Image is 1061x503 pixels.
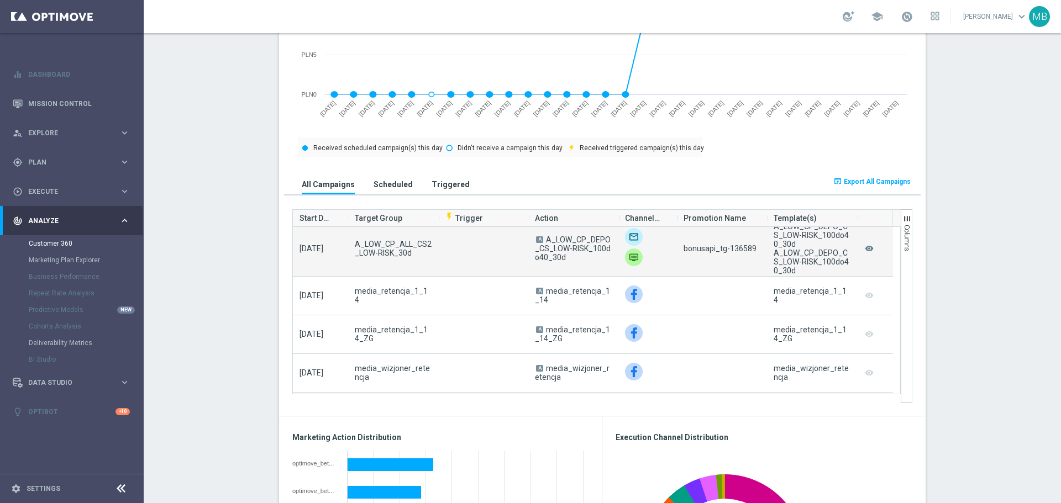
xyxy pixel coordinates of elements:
i: remove_red_eye [864,241,875,256]
div: Execute [13,187,119,197]
div: MB [1029,6,1050,27]
span: A_LOW_CP_DEPO_CS_LOW-RISK_100do40_30d [535,235,611,262]
div: Data Studio [13,378,119,388]
img: Optimail [625,228,643,246]
a: [PERSON_NAME]keyboard_arrow_down [962,8,1029,25]
div: Optibot [13,397,130,426]
span: Export All Campaigns [844,178,911,186]
text: [DATE] [416,99,434,118]
span: A [536,326,543,333]
div: A_LOW_CP_DEPO_CS_LOW-RISK_100do40_30d [774,248,850,275]
text: Received scheduled campaign(s) this day [313,144,443,152]
button: Data Studio keyboard_arrow_right [12,378,130,387]
i: gps_fixed [13,157,23,167]
span: Data Studio [28,379,119,386]
span: media_wizjoner_retencja [535,364,610,382]
span: [DATE] [300,244,323,253]
button: track_changes Analyze keyboard_arrow_right [12,216,130,225]
h3: Marketing Action Distribution [292,432,589,442]
a: Optibot [28,397,115,426]
span: A [536,236,543,243]
div: Analyze [13,216,119,226]
img: Private message [625,248,643,266]
a: Customer 360 [29,239,115,248]
i: keyboard_arrow_right [119,186,130,197]
span: Explore [28,130,119,136]
i: open_in_browser [833,177,842,186]
i: keyboard_arrow_right [119,157,130,167]
text: [DATE] [784,99,802,118]
i: person_search [13,128,23,138]
span: Plan [28,159,119,166]
div: Mission Control [12,99,130,108]
i: settings [11,484,21,494]
div: BI Studio [29,351,143,368]
button: lightbulb Optibot +10 [12,407,130,416]
div: Marketing Plan Explorer [29,252,143,268]
button: All Campaigns [299,174,358,194]
button: Triggered [429,174,472,194]
a: Deliverability Metrics [29,338,115,347]
div: media_wizjoner_retencja [774,364,850,382]
span: Analyze [28,218,119,224]
i: keyboard_arrow_right [119,128,130,138]
button: open_in_browser Export All Campaigns [832,174,912,189]
text: [DATE] [396,99,414,118]
text: Received triggered campaign(s) this day [580,144,704,152]
button: play_circle_outline Execute keyboard_arrow_right [12,187,130,196]
img: Facebook Custom Audience [625,363,643,380]
span: [DATE] [300,368,323,377]
i: keyboard_arrow_right [119,215,130,226]
span: media_retencja_1_14_ZG [355,325,432,343]
button: gps_fixed Plan keyboard_arrow_right [12,158,130,167]
text: Didn't receive a campaign this day [458,144,563,152]
div: media_retencja_1_14 [774,287,850,304]
div: Customer 360 [29,235,143,252]
text: [DATE] [493,99,511,118]
span: Promotion Name [684,207,746,229]
text: [DATE] [842,99,860,118]
text: [DATE] [571,99,589,118]
text: [DATE] [590,99,608,118]
i: play_circle_outline [13,187,23,197]
a: Marketing Plan Explorer [29,256,115,264]
div: NEW [117,306,135,314]
div: Repeat Rate Analysis [29,285,143,301]
text: [DATE] [862,99,880,118]
div: media_retencja_1_14_ZG [774,325,850,343]
div: Deliverability Metrics [29,335,143,351]
span: school [871,10,883,23]
a: Dashboard [28,60,130,89]
span: keyboard_arrow_down [1016,10,1028,23]
img: Facebook Custom Audience [625,285,643,303]
i: flash_on [445,212,454,221]
span: Trigger [445,214,483,223]
text: [DATE] [358,99,376,118]
text: [DATE] [377,99,395,118]
div: A_LOW_CP_DEPO_CS_LOW-RISK_100do40_30d [774,222,850,248]
div: optimove_bet_14D_and_reg_30D [292,488,339,494]
img: Facebook Custom Audience [625,324,643,342]
div: optimove_bet_1D_plus [292,460,339,467]
text: PLN0 [301,91,317,98]
text: [DATE] [474,99,492,118]
span: Columns [903,225,911,251]
span: Template(s) [774,207,817,229]
span: bonusapi_tg-136589 [684,244,757,253]
h3: Execution Channel Distribution [616,432,912,442]
div: Predictive Models [29,301,143,318]
div: Business Performance [29,268,143,285]
text: [DATE] [707,99,725,118]
text: [DATE] [765,99,783,118]
span: media_retencja_1_14_ZG [535,325,610,343]
button: person_search Explore keyboard_arrow_right [12,129,130,137]
text: [DATE] [338,99,356,118]
div: +10 [115,408,130,415]
text: PLN5 [301,51,317,58]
